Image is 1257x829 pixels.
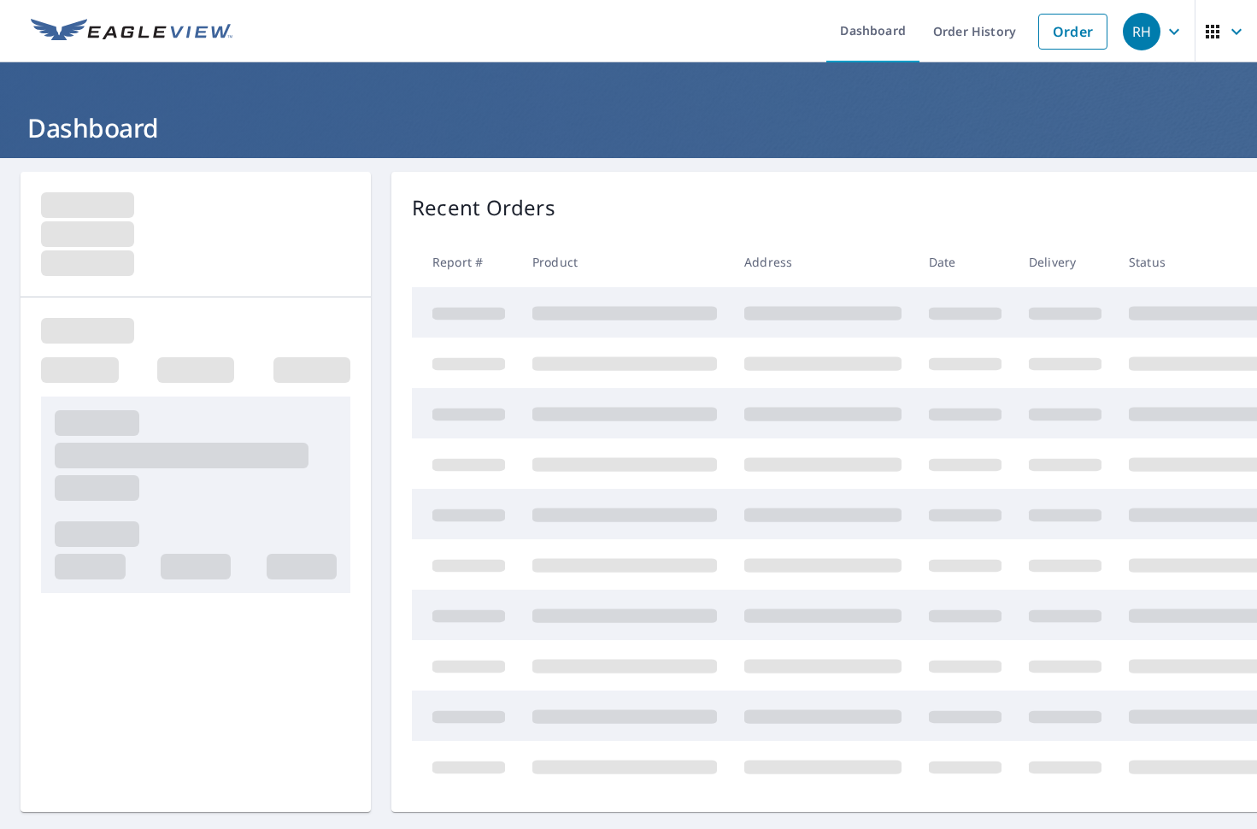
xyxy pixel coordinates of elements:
[31,19,232,44] img: EV Logo
[1038,14,1107,50] a: Order
[1123,13,1160,50] div: RH
[21,110,1236,145] h1: Dashboard
[915,237,1015,287] th: Date
[731,237,915,287] th: Address
[412,192,555,223] p: Recent Orders
[1015,237,1115,287] th: Delivery
[519,237,731,287] th: Product
[412,237,519,287] th: Report #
